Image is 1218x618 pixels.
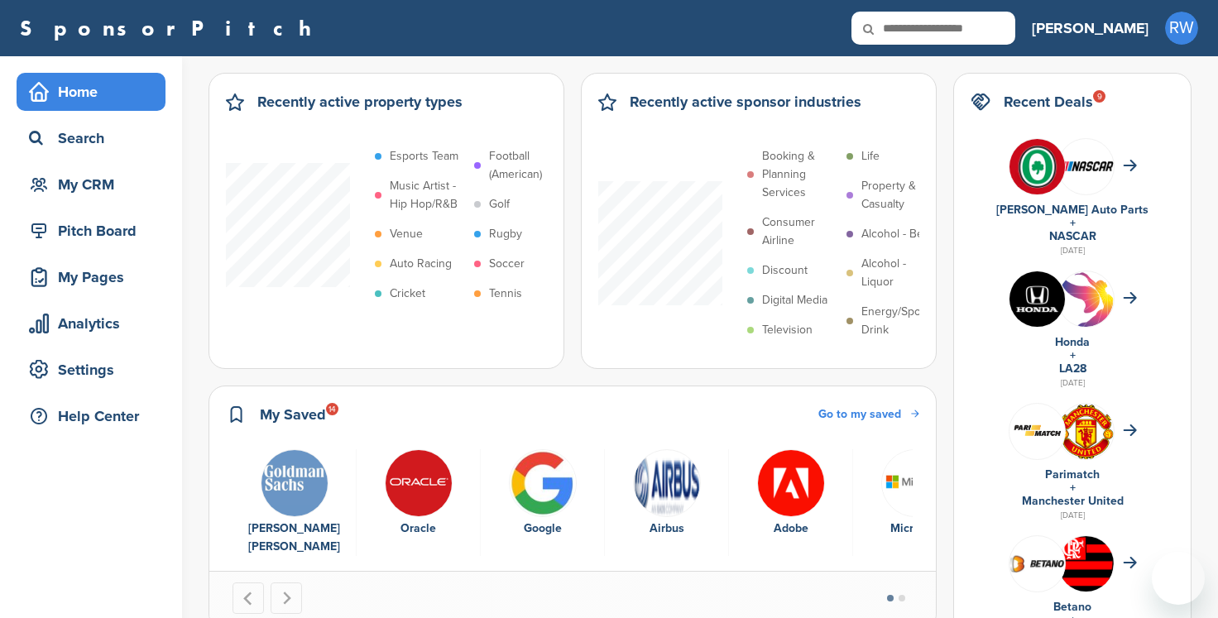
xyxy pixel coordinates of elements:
a: Parimatch [1045,467,1100,481]
img: Adobe logo [757,449,825,517]
div: Microsoft [861,520,969,538]
img: Data?1415807839 [1058,536,1114,604]
p: Alcohol - Liquor [861,255,937,291]
span: Go to my saved [818,407,901,421]
a: Honda [1055,335,1090,349]
a: LA28 [1059,362,1086,376]
a: Adobe logo Adobe [737,449,844,539]
h2: Recently active property types [257,90,463,113]
div: 3 of 6 [481,449,605,557]
p: Soccer [489,255,525,273]
h2: Recently active sponsor industries [630,90,861,113]
div: Google [489,520,596,538]
div: Search [25,123,165,153]
div: Airbus [613,520,720,538]
a: + [1070,216,1076,230]
button: Go to last slide [233,582,264,614]
button: Go to page 2 [899,595,905,601]
a: Settings [17,351,165,389]
div: 9 [1093,90,1105,103]
h3: [PERSON_NAME] [1032,17,1148,40]
p: Music Artist - Hip Hop/R&B [390,177,466,213]
div: 5 of 6 [729,449,853,557]
div: My CRM [25,170,165,199]
img: Open uri20141112 50798 1opp7tv [881,449,949,517]
p: Energy/Sports Drink [861,303,937,339]
div: [PERSON_NAME] [PERSON_NAME] [241,520,348,556]
a: Pitch Board [17,212,165,250]
a: [PERSON_NAME] Auto Parts [996,203,1148,217]
a: NASCAR [1049,229,1096,243]
button: Next slide [271,582,302,614]
a: Data Oracle [365,449,472,539]
div: Adobe [737,520,844,538]
p: Esports Team [390,147,458,165]
div: [DATE] [971,376,1174,390]
img: V7vhzcmg 400x400 [1009,139,1065,194]
p: Football (American) [489,147,565,184]
a: Search [17,119,165,157]
div: [DATE] [971,243,1174,258]
a: Help Center [17,397,165,435]
div: Settings [25,355,165,385]
div: Help Center [25,401,165,431]
img: Kln5su0v 400x400 [1009,271,1065,327]
a: Manchester United [1022,494,1124,508]
a: My Pages [17,258,165,296]
button: Go to page 1 [887,595,894,601]
a: Bwupxdxo 400x400 Google [489,449,596,539]
div: 6 of 6 [853,449,977,557]
h2: My Saved [260,403,326,426]
p: Consumer Airline [762,213,838,250]
a: Goldman sachs logo [PERSON_NAME] [PERSON_NAME] [241,449,348,557]
p: Television [762,321,813,339]
img: Data [385,449,453,517]
img: Bwupxdxo 400x400 [509,449,577,517]
p: Auto Racing [390,255,452,273]
div: 1 of 6 [233,449,357,557]
p: Tennis [489,285,522,303]
a: My CRM [17,165,165,204]
p: Life [861,147,880,165]
img: Open uri20141112 64162 1lb1st5?1415809441 [1058,404,1114,460]
p: Property & Casualty [861,177,937,213]
div: Pitch Board [25,216,165,246]
h2: Recent Deals [1004,90,1093,113]
div: My Pages [25,262,165,292]
a: + [1070,348,1076,362]
img: Goldman sachs logo [261,449,328,517]
img: Betano [1009,553,1065,573]
a: Go to my saved [818,405,919,424]
div: 4 of 6 [605,449,729,557]
a: + [1070,481,1076,495]
p: Rugby [489,225,522,243]
div: Home [25,77,165,107]
div: 2 of 6 [357,449,481,557]
div: 14 [326,403,338,415]
div: Analytics [25,309,165,338]
div: Oracle [365,520,472,538]
p: Golf [489,195,510,213]
a: Home [17,73,165,111]
a: Open uri20141112 50798 1ek9zvo Airbus [613,449,720,539]
img: Open uri20141112 50798 1ek9zvo [633,449,701,517]
a: [PERSON_NAME] [1032,10,1148,46]
a: Analytics [17,304,165,343]
a: SponsorPitch [20,17,322,39]
p: Cricket [390,285,425,303]
p: Alcohol - Beer [861,225,934,243]
a: Betano [1053,600,1091,614]
iframe: Button to launch messaging window [1152,552,1205,605]
img: Screen shot 2018 07 10 at 12.33.29 pm [1009,421,1065,441]
img: La 2028 olympics logo [1058,271,1114,370]
p: Digital Media [762,291,827,309]
p: Discount [762,261,808,280]
img: 7569886e 0a8b 4460 bc64 d028672dde70 [1058,161,1114,171]
ul: Select a slide to show [873,592,919,605]
p: Venue [390,225,423,243]
div: [DATE] [971,508,1174,523]
span: RW [1165,12,1198,45]
p: Booking & Planning Services [762,147,838,202]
